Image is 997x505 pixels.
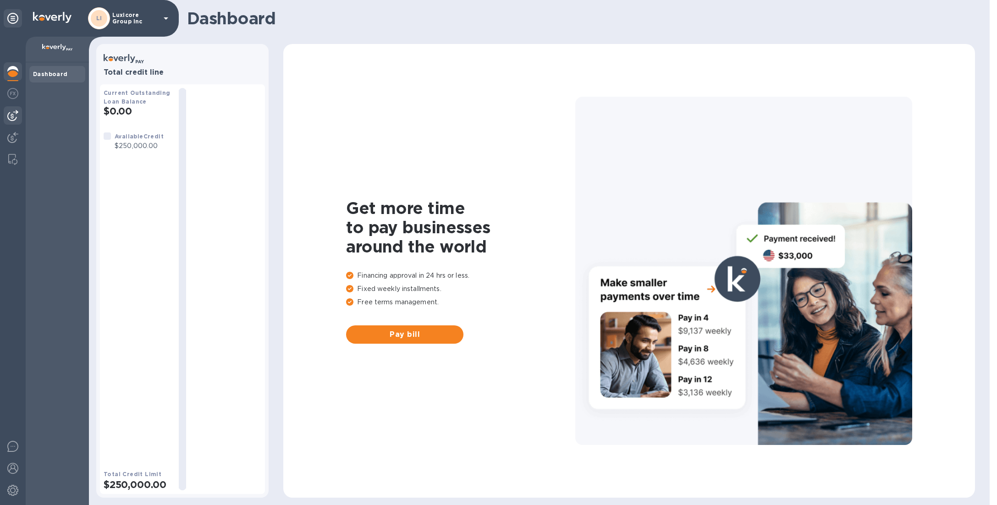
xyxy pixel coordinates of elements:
[353,329,456,340] span: Pay bill
[7,88,18,99] img: Foreign exchange
[346,198,575,256] h1: Get more time to pay businesses around the world
[346,284,575,294] p: Fixed weekly installments.
[104,479,171,490] h2: $250,000.00
[104,68,261,77] h3: Total credit line
[346,325,463,344] button: Pay bill
[96,15,102,22] b: LI
[115,141,164,151] p: $250,000.00
[33,71,68,77] b: Dashboard
[104,89,171,105] b: Current Outstanding Loan Balance
[187,9,970,28] h1: Dashboard
[33,12,72,23] img: Logo
[346,297,575,307] p: Free terms management.
[104,105,171,117] h2: $0.00
[346,271,575,280] p: Financing approval in 24 hrs or less.
[104,471,161,478] b: Total Credit Limit
[4,9,22,27] div: Unpin categories
[115,133,164,140] b: Available Credit
[112,12,158,25] p: Luxicore Group Inc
